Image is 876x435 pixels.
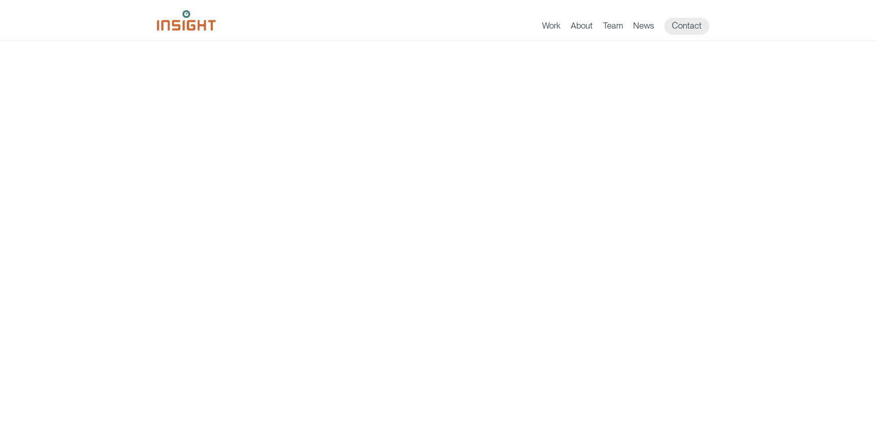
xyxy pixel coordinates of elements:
[603,20,623,35] a: Team
[157,10,216,31] img: Insight Marketing Design
[571,20,593,35] a: About
[542,20,560,35] a: Work
[542,18,720,35] nav: primary navigation menu
[664,18,709,35] a: Contact
[633,20,654,35] a: News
